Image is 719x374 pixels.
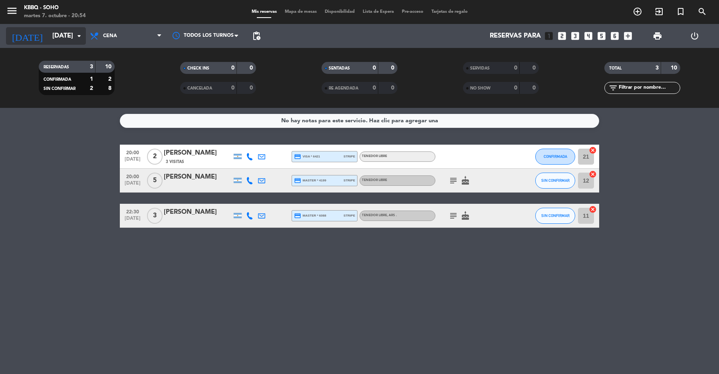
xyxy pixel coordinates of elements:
button: SIN CONFIRMAR [535,208,575,224]
div: LOG OUT [676,24,713,48]
span: 22:30 [123,207,143,216]
i: cancel [589,170,597,178]
span: pending_actions [252,31,261,41]
strong: 0 [391,65,396,71]
i: subject [449,176,458,185]
span: 20:00 [123,171,143,181]
span: Lista de Espera [359,10,398,14]
i: menu [6,5,18,17]
span: 5 [147,173,163,189]
i: looks_one [544,31,554,41]
span: Reservas para [490,32,541,40]
strong: 0 [514,85,517,91]
div: Kbbq - Soho [24,4,86,12]
span: 3 [147,208,163,224]
span: SIN CONFIRMAR [44,87,75,91]
span: [DATE] [123,157,143,166]
span: SERVIDAS [470,66,490,70]
span: 3 Visitas [166,159,184,165]
span: Pre-acceso [398,10,427,14]
i: cake [461,211,470,221]
strong: 2 [108,76,113,82]
span: RESERVADAS [44,65,69,69]
strong: 8 [108,86,113,91]
div: [PERSON_NAME] [164,148,232,158]
strong: 0 [231,65,234,71]
i: search [697,7,707,16]
span: TENEDOR LIBRE [362,155,387,158]
strong: 0 [391,85,396,91]
span: NO SHOW [470,86,491,90]
span: Disponibilidad [321,10,359,14]
strong: 10 [671,65,679,71]
button: CONFIRMADA [535,149,575,165]
span: CANCELADA [187,86,212,90]
i: arrow_drop_down [74,31,84,41]
i: looks_3 [570,31,580,41]
span: Tarjetas de regalo [427,10,472,14]
i: cancel [589,146,597,154]
i: looks_5 [596,31,607,41]
i: subject [449,211,458,221]
strong: 3 [90,64,93,70]
span: master * 4199 [294,177,326,184]
strong: 2 [90,86,93,91]
span: 2 [147,149,163,165]
strong: 0 [250,65,254,71]
i: credit_card [294,153,301,160]
strong: 0 [231,85,234,91]
span: SENTADAS [329,66,350,70]
span: SIN CONFIRMAR [541,178,570,183]
div: No hay notas para este servicio. Haz clic para agregar una [281,116,438,125]
span: [DATE] [123,216,143,225]
strong: 0 [250,85,254,91]
strong: 0 [532,65,537,71]
span: stripe [344,178,355,183]
span: RE AGENDADA [329,86,358,90]
strong: 0 [373,65,376,71]
strong: 1 [90,76,93,82]
span: TOTAL [609,66,622,70]
i: looks_4 [583,31,594,41]
span: print [653,31,662,41]
button: menu [6,5,18,20]
strong: 10 [105,64,113,70]
span: master * 6088 [294,212,326,219]
i: power_settings_new [690,31,699,41]
i: cake [461,176,470,185]
i: credit_card [294,212,301,219]
span: Cena [103,33,117,39]
i: looks_two [557,31,567,41]
span: TENEDOR LIBRE [362,214,397,217]
span: stripe [344,213,355,218]
i: add_box [623,31,633,41]
span: TENEDOR LIBRE [362,179,387,182]
strong: 0 [373,85,376,91]
span: stripe [344,154,355,159]
div: martes 7. octubre - 20:54 [24,12,86,20]
i: cancel [589,205,597,213]
span: SIN CONFIRMAR [541,213,570,218]
span: 20:00 [123,147,143,157]
i: add_circle_outline [633,7,642,16]
i: looks_6 [610,31,620,41]
span: Mis reservas [248,10,281,14]
i: exit_to_app [654,7,664,16]
span: CONFIRMADA [544,154,567,159]
span: [DATE] [123,181,143,190]
strong: 0 [514,65,517,71]
i: filter_list [608,83,618,93]
span: Mapa de mesas [281,10,321,14]
span: CONFIRMADA [44,78,71,82]
i: [DATE] [6,27,48,45]
span: , ARS . [387,214,397,217]
strong: 0 [532,85,537,91]
div: [PERSON_NAME] [164,207,232,217]
span: CHECK INS [187,66,209,70]
span: visa * 6421 [294,153,320,160]
strong: 3 [655,65,659,71]
div: [PERSON_NAME] [164,172,232,182]
i: credit_card [294,177,301,184]
button: SIN CONFIRMAR [535,173,575,189]
i: turned_in_not [676,7,685,16]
